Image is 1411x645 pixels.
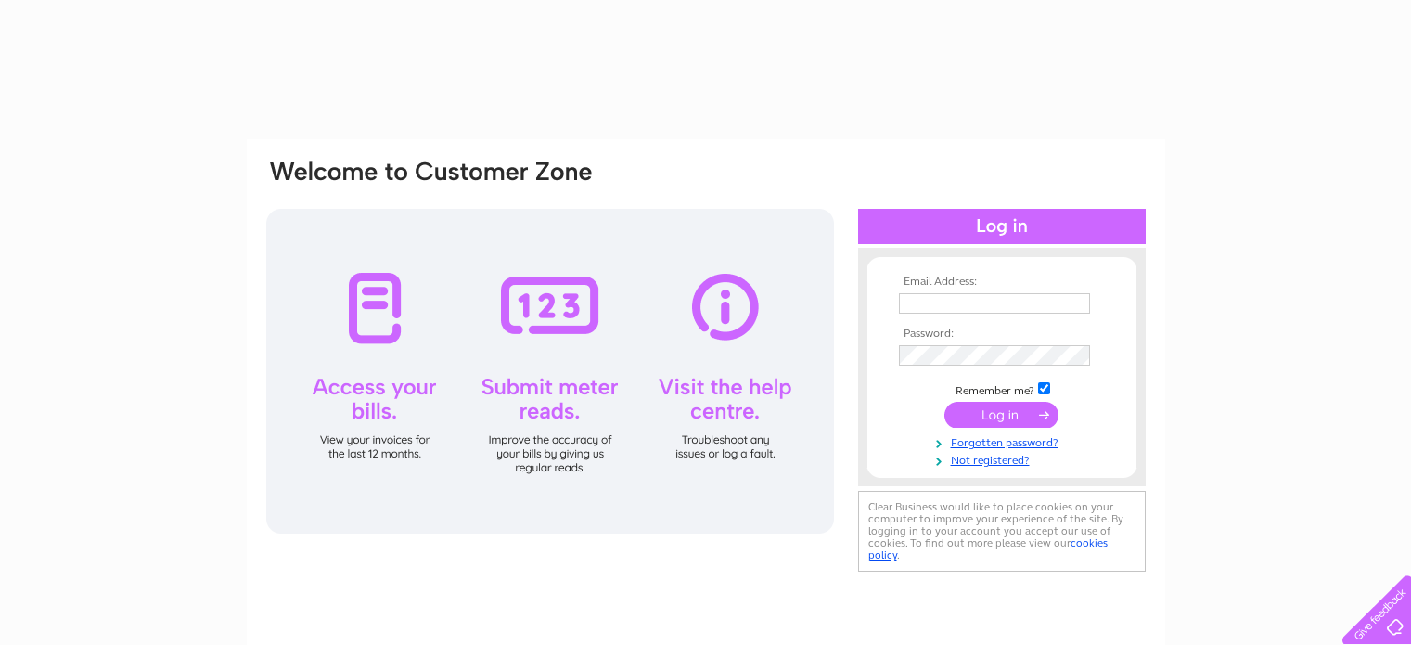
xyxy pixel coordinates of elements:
div: Clear Business would like to place cookies on your computer to improve your experience of the sit... [858,491,1146,572]
td: Remember me? [894,380,1110,398]
th: Password: [894,328,1110,341]
th: Email Address: [894,276,1110,289]
input: Submit [944,402,1058,428]
a: cookies policy [868,536,1108,561]
a: Not registered? [899,450,1110,468]
a: Forgotten password? [899,432,1110,450]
